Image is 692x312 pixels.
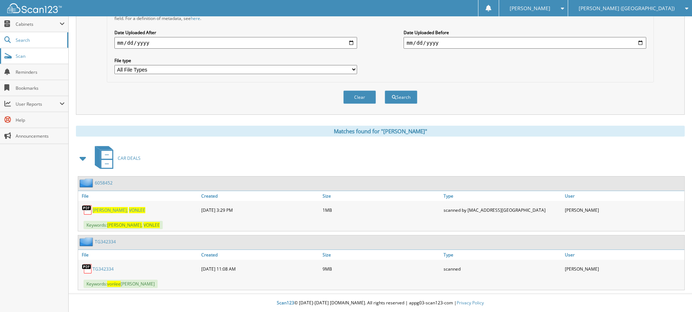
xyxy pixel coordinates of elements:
span: User Reports [16,101,60,107]
a: User [563,250,684,260]
img: PDF.png [82,263,93,274]
iframe: Chat Widget [656,277,692,312]
img: PDF.png [82,204,93,215]
span: VONLEE [129,207,145,213]
label: Date Uploaded After [114,29,357,36]
a: Created [199,191,321,201]
a: Type [442,191,563,201]
div: scanned by [MAC_ADDRESS][GEOGRAPHIC_DATA] [442,203,563,217]
span: [PERSON_NAME], [93,207,128,213]
button: Search [385,90,417,104]
a: Type [442,250,563,260]
span: Bookmarks [16,85,65,91]
a: Size [321,191,442,201]
div: [DATE] 3:29 PM [199,203,321,217]
a: Size [321,250,442,260]
div: © [DATE]-[DATE] [DOMAIN_NAME]. All rights reserved | appg03-scan123-com | [69,294,692,312]
button: Clear [343,90,376,104]
div: [PERSON_NAME] [563,203,684,217]
span: Search [16,37,64,43]
div: [DATE] 11:08 AM [199,262,321,276]
span: Keywords: [PERSON_NAME] [84,280,158,288]
label: Date Uploaded Before [404,29,646,36]
span: [PERSON_NAME], [107,222,142,228]
span: CAR DEALS [118,155,141,161]
span: Reminders [16,69,65,75]
a: TG342334 [93,266,114,272]
span: Announcements [16,133,65,139]
a: 6058452 [95,180,113,186]
a: Privacy Policy [457,300,484,306]
label: File type [114,57,357,64]
a: File [78,250,199,260]
span: Cabinets [16,21,60,27]
a: TG342334 [95,239,116,245]
input: start [114,37,357,49]
img: folder2.png [80,178,95,187]
div: 9MB [321,262,442,276]
span: Scan [16,53,65,59]
a: [PERSON_NAME], VONLEE [93,207,145,213]
a: Created [199,250,321,260]
div: [PERSON_NAME] [563,262,684,276]
span: [PERSON_NAME] [510,6,550,11]
span: Scan123 [277,300,294,306]
div: Matches found for "[PERSON_NAME]" [76,126,685,137]
a: File [78,191,199,201]
span: [PERSON_NAME] ([GEOGRAPHIC_DATA]) [579,6,675,11]
a: here [191,15,200,21]
input: end [404,37,646,49]
a: CAR DEALS [90,144,141,173]
span: vonlee [107,281,121,287]
div: scanned [442,262,563,276]
span: VONLEE [143,222,160,228]
img: folder2.png [80,237,95,246]
a: User [563,191,684,201]
img: scan123-logo-white.svg [7,3,62,13]
span: Help [16,117,65,123]
div: 1MB [321,203,442,217]
span: Keywords: [84,221,163,229]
